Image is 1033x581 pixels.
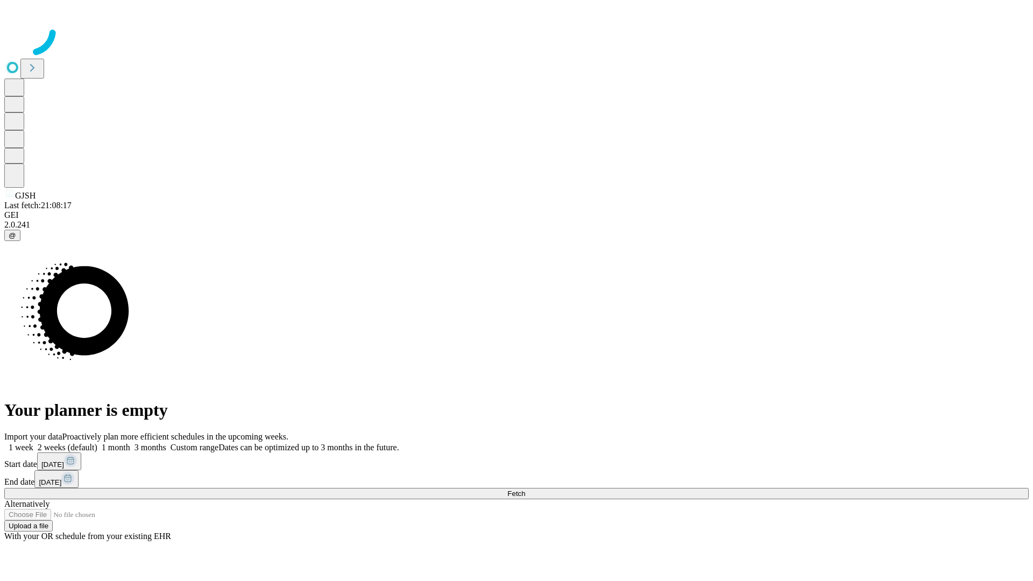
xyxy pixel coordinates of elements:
[4,201,72,210] span: Last fetch: 21:08:17
[4,400,1029,420] h1: Your planner is empty
[4,488,1029,499] button: Fetch
[4,470,1029,488] div: End date
[4,520,53,532] button: Upload a file
[41,460,64,469] span: [DATE]
[102,443,130,452] span: 1 month
[9,231,16,239] span: @
[4,499,49,508] span: Alternatively
[62,432,288,441] span: Proactively plan more efficient schedules in the upcoming weeks.
[34,470,79,488] button: [DATE]
[218,443,399,452] span: Dates can be optimized up to 3 months in the future.
[9,443,33,452] span: 1 week
[4,452,1029,470] div: Start date
[38,443,97,452] span: 2 weeks (default)
[4,220,1029,230] div: 2.0.241
[135,443,166,452] span: 3 months
[4,432,62,441] span: Import your data
[15,191,36,200] span: GJSH
[171,443,218,452] span: Custom range
[4,210,1029,220] div: GEI
[39,478,61,486] span: [DATE]
[507,490,525,498] span: Fetch
[4,532,171,541] span: With your OR schedule from your existing EHR
[4,230,20,241] button: @
[37,452,81,470] button: [DATE]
